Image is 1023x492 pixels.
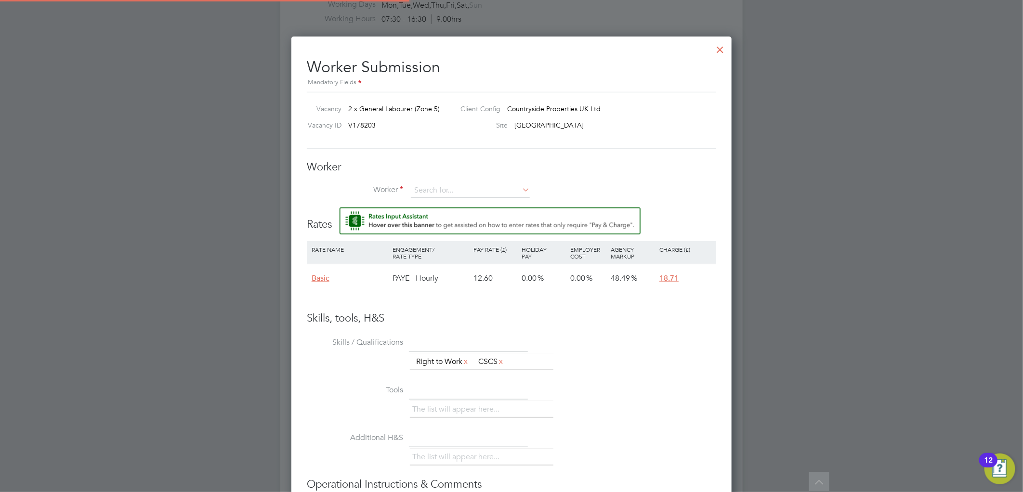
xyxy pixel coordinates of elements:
div: Engagement/ Rate Type [390,241,471,264]
span: Basic [312,273,329,283]
div: Holiday Pay [520,241,568,264]
button: Open Resource Center, 12 new notifications [984,453,1015,484]
li: The list will appear here... [412,403,503,416]
span: 18.71 [659,273,679,283]
h3: Rates [307,207,716,232]
a: x [498,355,504,368]
h2: Worker Submission [307,50,716,88]
label: Worker [307,185,403,195]
div: PAYE - Hourly [390,264,471,292]
li: CSCS [474,355,508,368]
label: Skills / Qualifications [307,337,403,348]
a: x [462,355,469,368]
span: 2 x General Labourer (Zone 5) [348,104,440,113]
label: Client Config [453,104,501,113]
label: Tools [307,385,403,395]
button: Rate Assistant [340,207,641,234]
div: Agency Markup [608,241,657,264]
label: Vacancy [303,104,341,113]
div: Employer Cost [568,241,608,264]
div: Rate Name [309,241,390,258]
h3: Operational Instructions & Comments [307,478,716,492]
div: Charge (£) [657,241,714,258]
input: Search for... [411,183,530,198]
label: Additional H&S [307,433,403,443]
label: Vacancy ID [303,121,341,129]
h3: Skills, tools, H&S [307,311,716,325]
span: 48.49 [611,273,630,283]
div: Pay Rate (£) [471,241,520,258]
li: The list will appear here... [412,451,503,464]
span: 0.00 [570,273,585,283]
li: Right to Work [412,355,473,368]
div: Mandatory Fields [307,78,716,88]
div: 12.60 [471,264,520,292]
h3: Worker [307,160,716,174]
span: [GEOGRAPHIC_DATA] [515,121,584,129]
label: Site [453,121,508,129]
span: 0.00 [522,273,537,283]
span: Countryside Properties UK Ltd [508,104,601,113]
div: 12 [984,460,993,473]
span: V178203 [348,121,376,129]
